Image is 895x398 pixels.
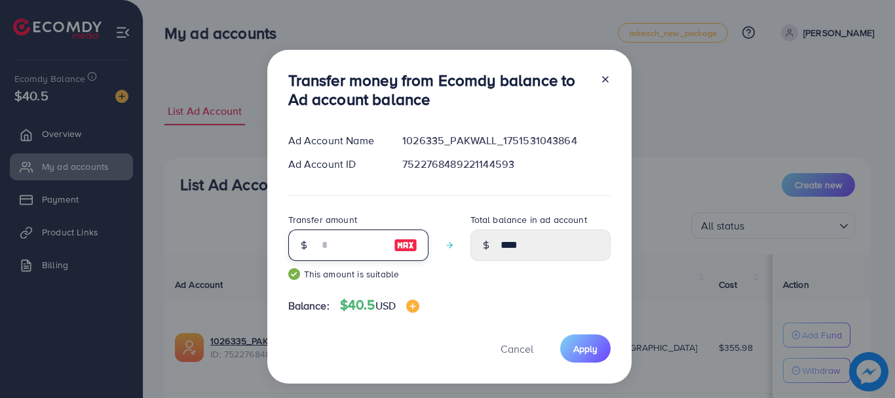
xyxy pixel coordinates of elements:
img: guide [288,268,300,280]
span: Apply [573,342,598,355]
span: Cancel [501,342,533,356]
small: This amount is suitable [288,268,428,281]
span: Balance: [288,298,330,313]
img: image [394,237,417,253]
button: Apply [560,334,611,363]
div: 1026335_PAKWALL_1751531043864 [392,133,620,148]
label: Total balance in ad account [470,213,587,226]
div: Ad Account Name [278,133,392,148]
h4: $40.5 [340,297,419,313]
label: Transfer amount [288,213,357,226]
span: USD [375,298,396,313]
h3: Transfer money from Ecomdy balance to Ad account balance [288,71,590,109]
img: image [406,300,419,313]
button: Cancel [484,334,550,363]
div: Ad Account ID [278,157,392,172]
div: 7522768489221144593 [392,157,620,172]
